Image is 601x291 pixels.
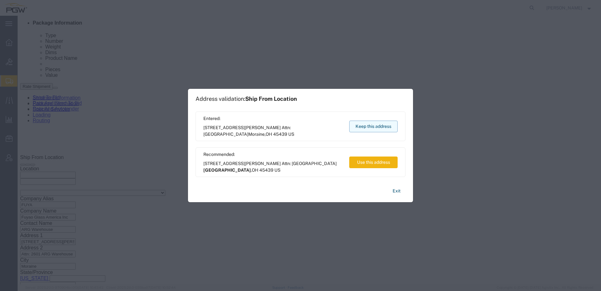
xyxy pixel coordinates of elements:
span: 45439 [273,132,287,137]
button: Keep this address [349,121,398,132]
span: US [288,132,294,137]
h1: Address validation: [196,95,297,102]
span: OH [252,168,258,173]
button: Use this address [349,157,398,168]
span: US [274,168,280,173]
span: Moraine [248,132,265,137]
span: [GEOGRAPHIC_DATA] [203,168,251,173]
span: Entered: [203,115,343,122]
span: 45439 [259,168,273,173]
span: Ship From Location [245,95,297,102]
span: [STREET_ADDRESS][PERSON_NAME] Attn: [GEOGRAPHIC_DATA] , [203,160,343,174]
span: Recommended: [203,151,343,158]
span: [STREET_ADDRESS][PERSON_NAME] Attn: [GEOGRAPHIC_DATA] , [203,124,343,138]
span: OH [266,132,272,137]
button: Exit [388,185,405,197]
